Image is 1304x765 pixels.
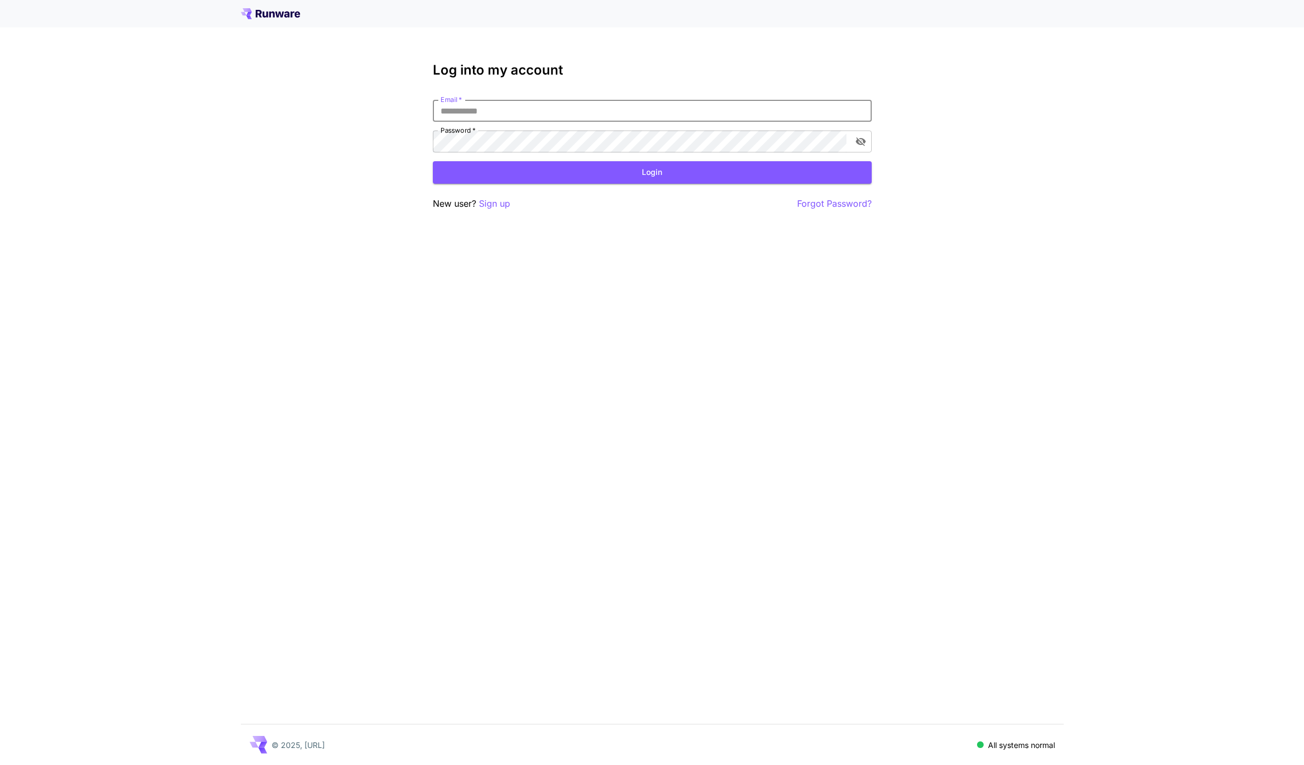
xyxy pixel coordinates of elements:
p: All systems normal [988,739,1055,751]
p: © 2025, [URL] [272,739,325,751]
h3: Log into my account [433,63,872,78]
button: Forgot Password? [797,197,872,211]
button: Login [433,161,872,184]
label: Password [441,126,476,135]
label: Email [441,95,462,104]
button: Sign up [479,197,510,211]
p: New user? [433,197,510,211]
button: toggle password visibility [851,132,871,151]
